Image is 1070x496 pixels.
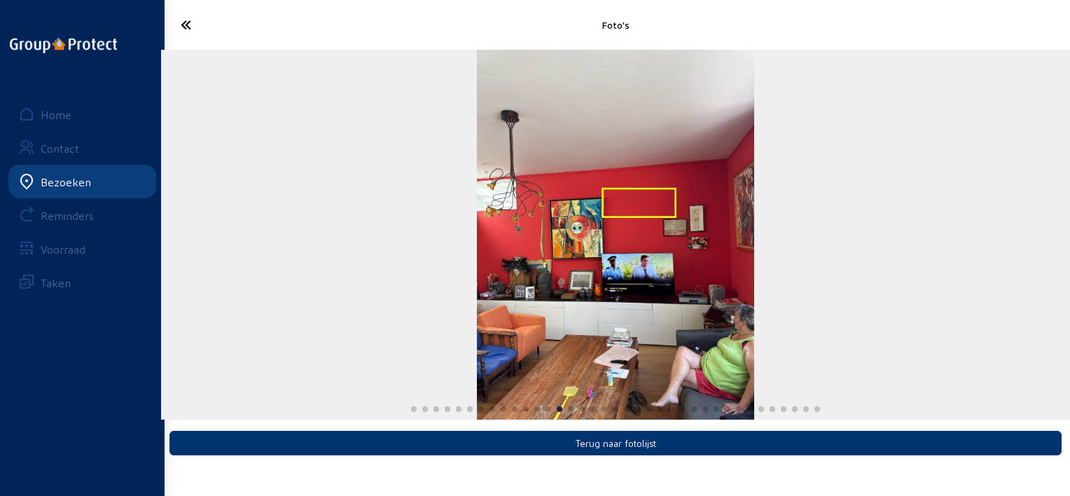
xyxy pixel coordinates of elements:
a: Reminders [8,198,156,232]
a: Bezoeken [8,165,156,198]
a: Voorraad [8,232,156,266]
div: Bezoeken [41,175,91,188]
div: Home [41,108,71,121]
div: Reminders [41,209,94,222]
div: Contact [41,142,79,155]
button: Terug naar fotolijst [169,431,1062,455]
div: Voorraad [41,242,85,256]
img: ecae3e75-2697-8b2f-4380-bc9664004603.jpeg [477,50,754,420]
div: Taken [41,276,71,289]
swiper-slide: 14 / 37 [161,50,1070,420]
a: Taken [8,266,156,299]
img: logo-oneline.png [10,38,117,53]
a: Home [8,97,156,131]
a: Contact [8,131,156,165]
div: Foto's [312,19,918,31]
